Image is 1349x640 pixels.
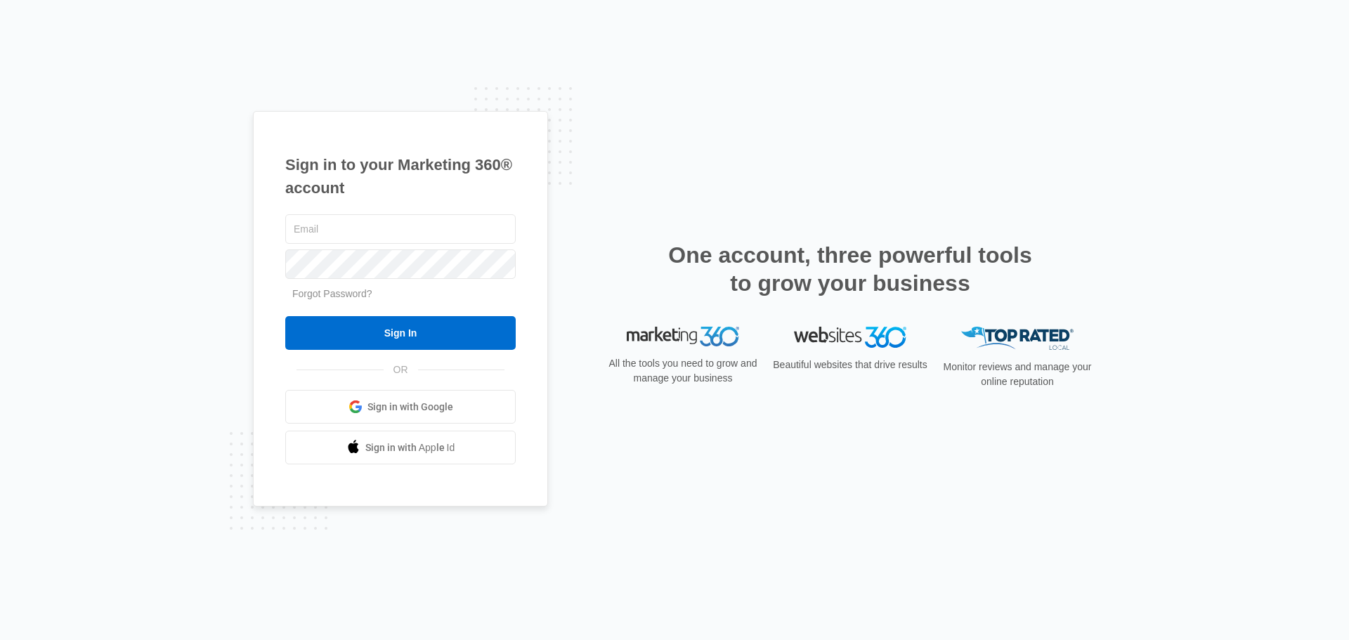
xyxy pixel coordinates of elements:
[384,363,418,377] span: OR
[285,431,516,464] a: Sign in with Apple Id
[794,327,906,347] img: Websites 360
[285,390,516,424] a: Sign in with Google
[939,360,1096,389] p: Monitor reviews and manage your online reputation
[285,214,516,244] input: Email
[771,358,929,372] p: Beautiful websites that drive results
[961,327,1074,350] img: Top Rated Local
[365,440,455,455] span: Sign in with Apple Id
[664,241,1036,297] h2: One account, three powerful tools to grow your business
[627,327,739,346] img: Marketing 360
[285,316,516,350] input: Sign In
[367,400,453,414] span: Sign in with Google
[285,153,516,200] h1: Sign in to your Marketing 360® account
[604,356,762,386] p: All the tools you need to grow and manage your business
[292,288,372,299] a: Forgot Password?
